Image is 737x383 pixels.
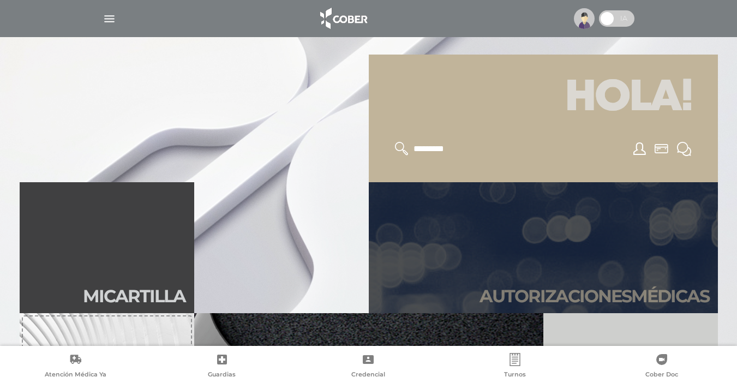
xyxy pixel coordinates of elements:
[149,353,296,381] a: Guardias
[645,370,678,380] span: Cober Doc
[45,370,106,380] span: Atención Médica Ya
[83,286,185,307] h2: Mi car tilla
[103,12,116,26] img: Cober_menu-lines-white.svg
[504,370,526,380] span: Turnos
[588,353,735,381] a: Cober Doc
[295,353,442,381] a: Credencial
[2,353,149,381] a: Atención Médica Ya
[442,353,589,381] a: Turnos
[208,370,236,380] span: Guardias
[574,8,595,29] img: profile-placeholder.svg
[480,286,709,307] h2: Autori zaciones médicas
[369,182,718,313] a: Autorizacionesmédicas
[351,370,385,380] span: Credencial
[382,68,705,129] h1: Hola!
[314,5,372,32] img: logo_cober_home-white.png
[20,182,194,313] a: Micartilla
